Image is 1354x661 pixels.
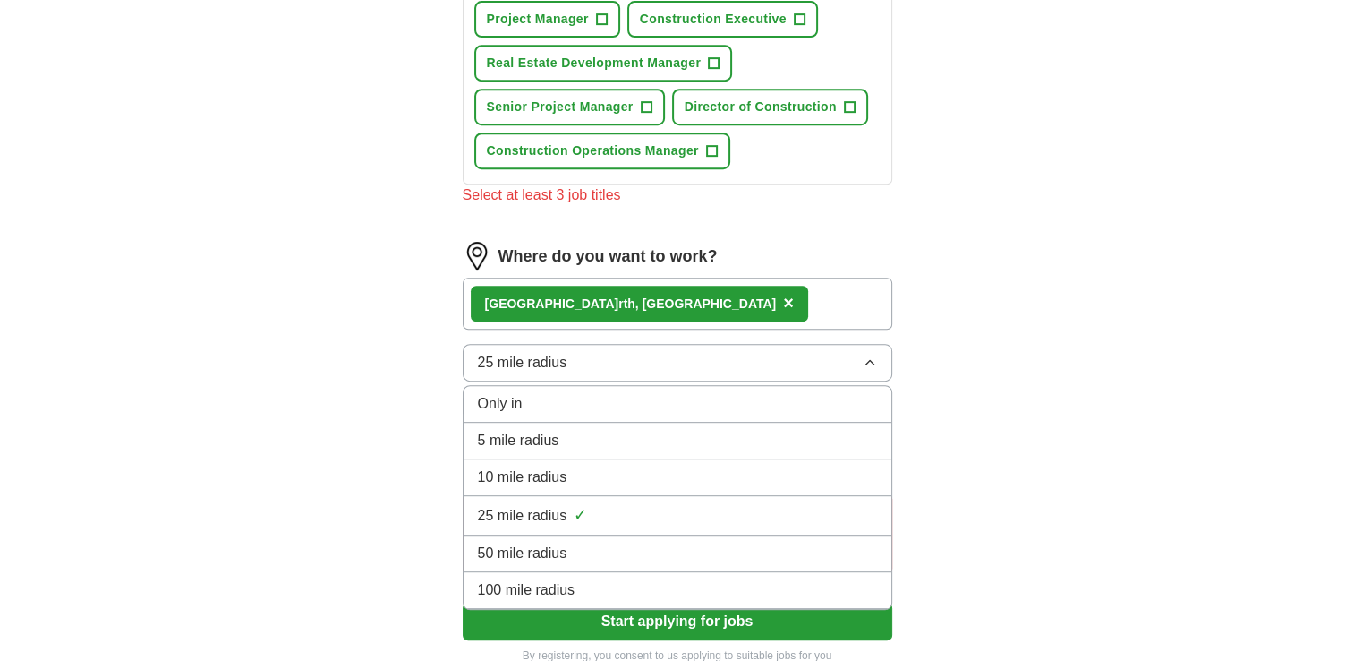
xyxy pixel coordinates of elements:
span: Only in [478,393,523,415]
span: 25 mile radius [478,352,567,373]
img: location.png [463,242,491,270]
div: rth, [GEOGRAPHIC_DATA] [485,295,777,313]
span: ✓ [574,503,587,528]
span: Real Estate Development Manager [487,54,702,73]
span: 25 mile radius [478,505,567,527]
button: × [783,290,794,317]
span: Construction Operations Manager [487,142,699,160]
span: × [783,293,794,313]
button: Director of Construction [672,89,868,125]
span: 50 mile radius [478,543,567,564]
span: 10 mile radius [478,467,567,488]
button: Start applying for jobs [463,603,892,640]
span: 5 mile radius [478,430,559,451]
span: Director of Construction [685,98,837,116]
button: 25 mile radius [463,344,892,382]
button: Senior Project Manager [474,89,665,125]
span: Construction Executive [640,10,787,29]
label: Where do you want to work? [498,245,718,269]
button: Construction Operations Manager [474,133,730,169]
strong: [GEOGRAPHIC_DATA] [485,296,619,311]
div: Select at least 3 job titles [463,185,892,206]
button: Construction Executive [627,1,818,38]
span: 100 mile radius [478,579,575,601]
button: Project Manager [474,1,620,38]
span: Project Manager [487,10,589,29]
span: Senior Project Manager [487,98,634,116]
button: Real Estate Development Manager [474,45,733,82]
